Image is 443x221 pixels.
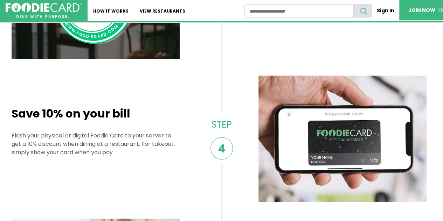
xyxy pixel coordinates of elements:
[12,107,180,120] h2: Save 10% on your bill
[244,4,353,17] input: restaurant search
[12,131,180,157] p: Flash your physical or digital Foodie Card to your server to get a 10% discount when dining at a ...
[210,137,233,159] span: 4
[6,3,82,18] img: FoodieCard; Eat, Drink, Save, Donate
[353,4,372,17] button: search
[372,4,399,17] a: Sign In
[205,118,238,131] p: Step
